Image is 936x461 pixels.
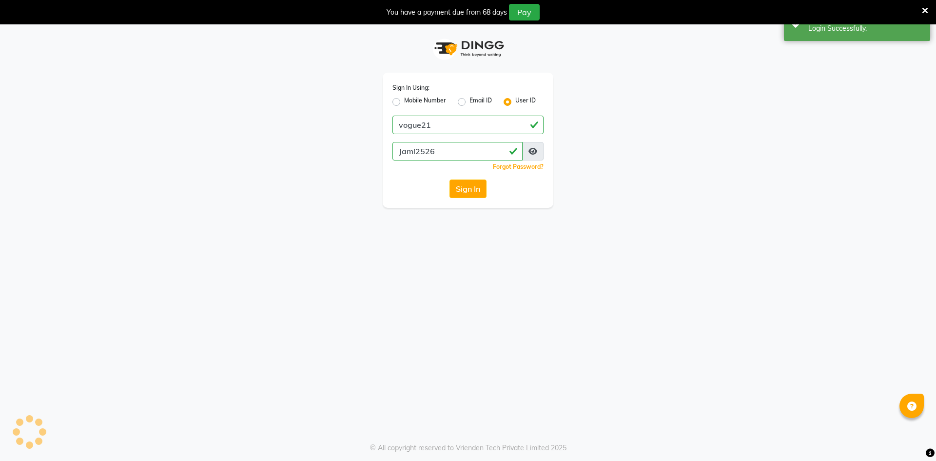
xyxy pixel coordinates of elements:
[515,96,536,108] label: User ID
[392,83,429,92] label: Sign In Using:
[449,180,487,198] button: Sign In
[404,96,446,108] label: Mobile Number
[469,96,492,108] label: Email ID
[392,116,544,134] input: Username
[509,4,540,20] button: Pay
[392,142,523,160] input: Username
[808,23,923,34] div: Login Successfully.
[387,7,507,18] div: You have a payment due from 68 days
[493,163,544,170] a: Forgot Password?
[429,34,507,63] img: logo1.svg
[895,422,926,451] iframe: chat widget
